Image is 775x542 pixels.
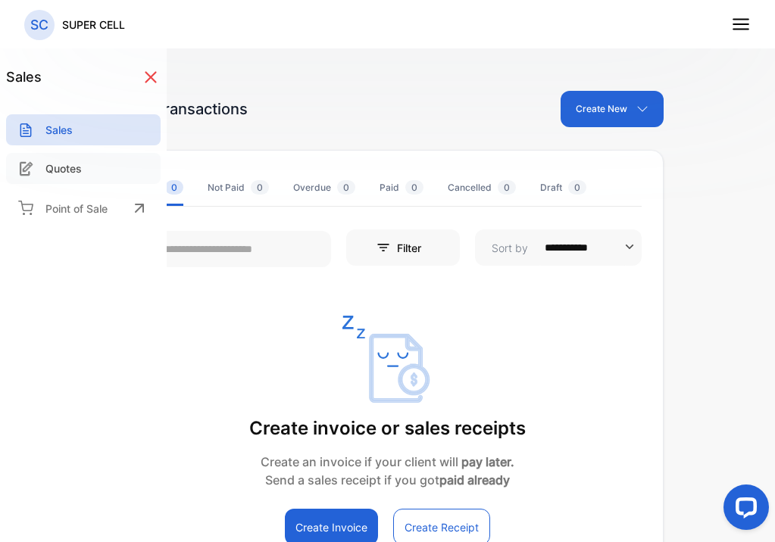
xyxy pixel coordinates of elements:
[165,180,183,195] span: 0
[568,180,586,195] span: 0
[461,454,514,469] strong: pay later.
[208,181,269,195] div: Not Paid
[62,17,125,33] p: SUPER CELL
[249,471,526,489] p: Send a sales receipt if you got
[249,453,526,471] p: Create an invoice if your client will
[342,316,433,403] img: empty state
[498,180,516,195] span: 0
[6,114,161,145] a: Sales
[337,180,355,195] span: 0
[293,181,355,195] div: Overdue
[475,229,642,266] button: Sort by
[249,415,526,442] p: Create invoice or sales receipts
[711,478,775,542] iframe: LiveChat chat widget
[6,153,161,184] a: Quotes
[540,181,586,195] div: Draft
[405,180,423,195] span: 0
[45,201,108,216] p: Point of Sale
[439,472,510,487] strong: paid already
[6,192,161,225] a: Point of Sale
[6,67,42,87] h1: sales
[251,180,269,195] span: 0
[576,102,627,116] p: Create New
[45,160,82,176] p: Quotes
[448,181,516,195] div: Cancelled
[380,181,423,195] div: Paid
[30,15,48,35] p: SC
[561,91,664,127] button: Create New
[111,98,248,120] div: Sales Transactions
[492,240,528,256] p: Sort by
[45,122,73,138] p: Sales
